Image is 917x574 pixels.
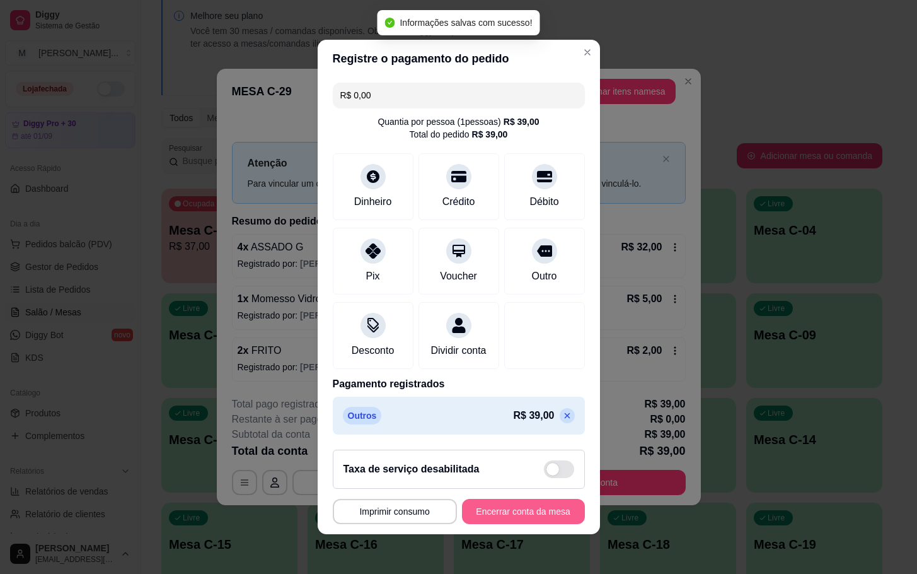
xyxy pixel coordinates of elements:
[340,83,577,108] input: Ex.: hambúrguer de cordeiro
[577,42,597,62] button: Close
[318,40,600,78] header: Registre o pagamento do pedido
[514,408,555,423] p: R$ 39,00
[366,269,379,284] div: Pix
[504,115,539,128] div: R$ 39,00
[378,115,539,128] div: Quantia por pessoa ( 1 pessoas)
[384,18,395,28] span: check-circle
[410,128,508,141] div: Total do pedido
[333,499,457,524] button: Imprimir consumo
[440,269,477,284] div: Voucher
[343,462,480,477] h2: Taxa de serviço desabilitada
[430,343,486,358] div: Dividir conta
[343,407,382,425] p: Outros
[400,18,532,28] span: Informações salvas com sucesso!
[531,269,557,284] div: Outro
[472,128,508,141] div: R$ 39,00
[462,499,585,524] button: Encerrar conta da mesa
[352,343,395,358] div: Desconto
[442,194,475,209] div: Crédito
[354,194,392,209] div: Dinheiro
[333,377,585,392] p: Pagamento registrados
[529,194,558,209] div: Débito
